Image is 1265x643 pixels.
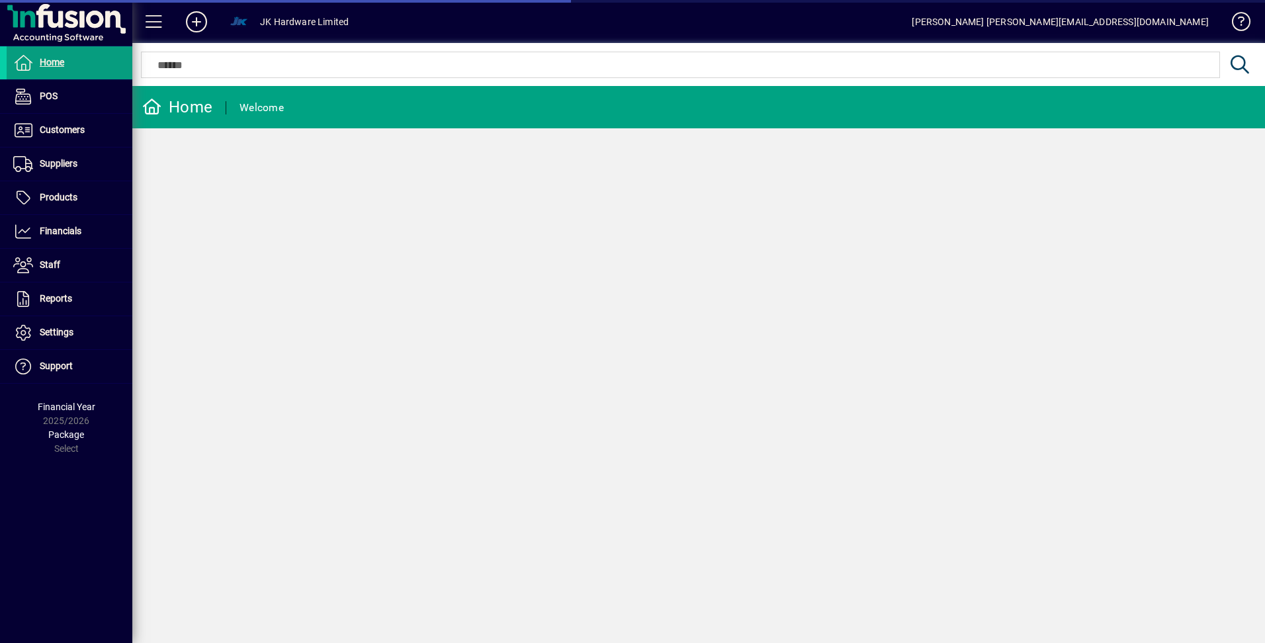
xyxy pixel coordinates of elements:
[7,114,132,147] a: Customers
[40,91,58,101] span: POS
[175,10,218,34] button: Add
[40,259,60,270] span: Staff
[1222,3,1248,46] a: Knowledge Base
[7,316,132,349] a: Settings
[40,361,73,371] span: Support
[7,80,132,113] a: POS
[40,293,72,304] span: Reports
[40,192,77,202] span: Products
[7,282,132,316] a: Reports
[48,429,84,440] span: Package
[7,215,132,248] a: Financials
[260,11,349,32] div: JK Hardware Limited
[7,350,132,383] a: Support
[40,158,77,169] span: Suppliers
[7,148,132,181] a: Suppliers
[218,10,260,34] button: Profile
[240,97,284,118] div: Welcome
[142,97,212,118] div: Home
[40,124,85,135] span: Customers
[40,327,73,337] span: Settings
[40,57,64,67] span: Home
[40,226,81,236] span: Financials
[912,11,1209,32] div: [PERSON_NAME] [PERSON_NAME][EMAIL_ADDRESS][DOMAIN_NAME]
[38,402,95,412] span: Financial Year
[7,249,132,282] a: Staff
[7,181,132,214] a: Products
